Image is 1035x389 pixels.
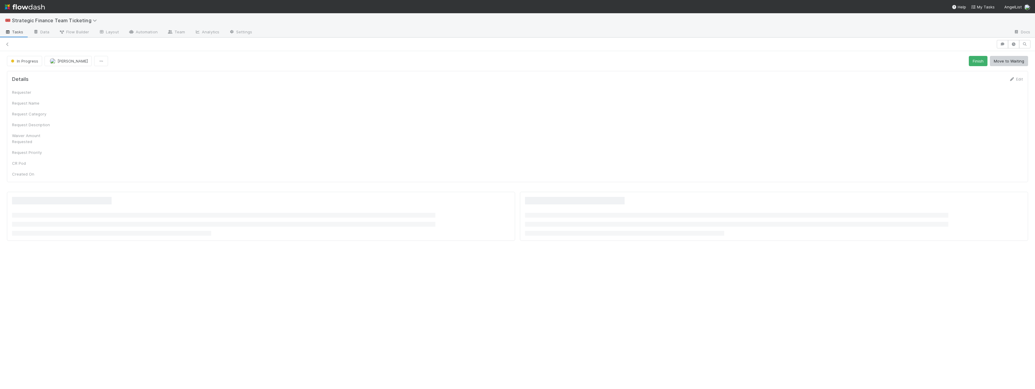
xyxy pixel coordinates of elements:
[1009,77,1023,81] a: Edit
[12,100,57,106] div: Request Name
[224,28,257,37] a: Settings
[45,56,92,66] button: [PERSON_NAME]
[971,4,995,10] a: My Tasks
[12,171,57,177] div: Created On
[54,28,94,37] a: Flow Builder
[5,2,45,12] img: logo-inverted-e16ddd16eac7371096b0.svg
[1024,4,1030,10] img: avatar_aa4fbed5-f21b-48f3-8bdd-57047a9d59de.png
[969,56,987,66] button: Finish
[190,28,224,37] a: Analytics
[12,133,57,145] div: Waiver Amount Requested
[12,76,29,82] h5: Details
[59,29,89,35] span: Flow Builder
[57,59,88,63] span: [PERSON_NAME]
[5,18,11,23] span: 🎟️
[12,149,57,155] div: Request Priority
[952,4,966,10] div: Help
[971,5,995,9] span: My Tasks
[1004,5,1022,9] span: AngelList
[12,160,57,166] div: CR Pod
[12,89,57,95] div: Requester
[12,111,57,117] div: Request Category
[28,28,54,37] a: Data
[12,122,57,128] div: Request Description
[10,59,38,63] span: In Progress
[990,56,1028,66] button: Move to Waiting
[162,28,190,37] a: Team
[50,58,56,64] img: avatar_aa4fbed5-f21b-48f3-8bdd-57047a9d59de.png
[12,17,100,23] span: Strategic Finance Team Ticketing
[1009,28,1035,37] a: Docs
[124,28,162,37] a: Automation
[5,29,23,35] span: Tasks
[7,56,42,66] button: In Progress
[94,28,124,37] a: Layout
